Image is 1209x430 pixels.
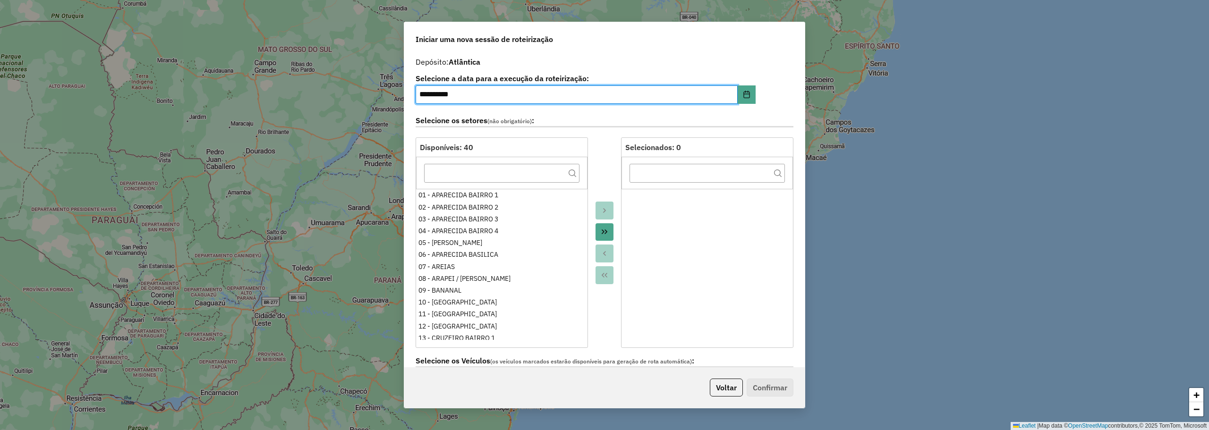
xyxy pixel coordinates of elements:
[416,115,793,127] label: Selecione os setores :
[416,355,793,368] label: Selecione os Veículos :
[418,286,585,295] div: 09 - BANANAL
[1189,388,1203,402] a: Zoom in
[418,321,585,331] div: 12 - [GEOGRAPHIC_DATA]
[625,142,789,153] div: Selecionados: 0
[416,73,756,84] label: Selecione a data para a execução da roteirização:
[418,190,585,200] div: 01 - APARECIDA BAIRRO 1
[418,238,585,248] div: 05 - [PERSON_NAME]
[418,226,585,236] div: 04 - APARECIDA BAIRRO 4
[1189,402,1203,416] a: Zoom out
[1193,403,1200,415] span: −
[416,34,553,45] span: Iniciar uma nova sessão de roteirização
[1037,422,1039,429] span: |
[1068,422,1108,429] a: OpenStreetMap
[449,57,480,67] strong: Atlântica
[1013,422,1036,429] a: Leaflet
[1193,389,1200,401] span: +
[418,297,585,307] div: 10 - [GEOGRAPHIC_DATA]
[418,309,585,319] div: 11 - [GEOGRAPHIC_DATA]
[418,202,585,212] div: 02 - APARECIDA BAIRRO 2
[596,223,613,241] button: Move All to Target
[490,358,692,365] span: (os veículos marcados estarão disponíveis para geração de rota automática)
[418,274,585,284] div: 08 - ARAPEI / [PERSON_NAME]
[1011,422,1209,430] div: Map data © contributors,© 2025 TomTom, Microsoft
[418,262,585,272] div: 07 - AREIAS
[420,142,584,153] div: Disponíveis: 40
[738,85,756,104] button: Choose Date
[710,379,743,396] button: Voltar
[418,250,585,260] div: 06 - APARECIDA BASILICA
[418,333,585,343] div: 13 - CRUZEIRO BAIRRO 1
[418,214,585,224] div: 03 - APARECIDA BAIRRO 3
[487,118,532,125] span: (não obrigatório)
[416,56,793,67] div: Depósito:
